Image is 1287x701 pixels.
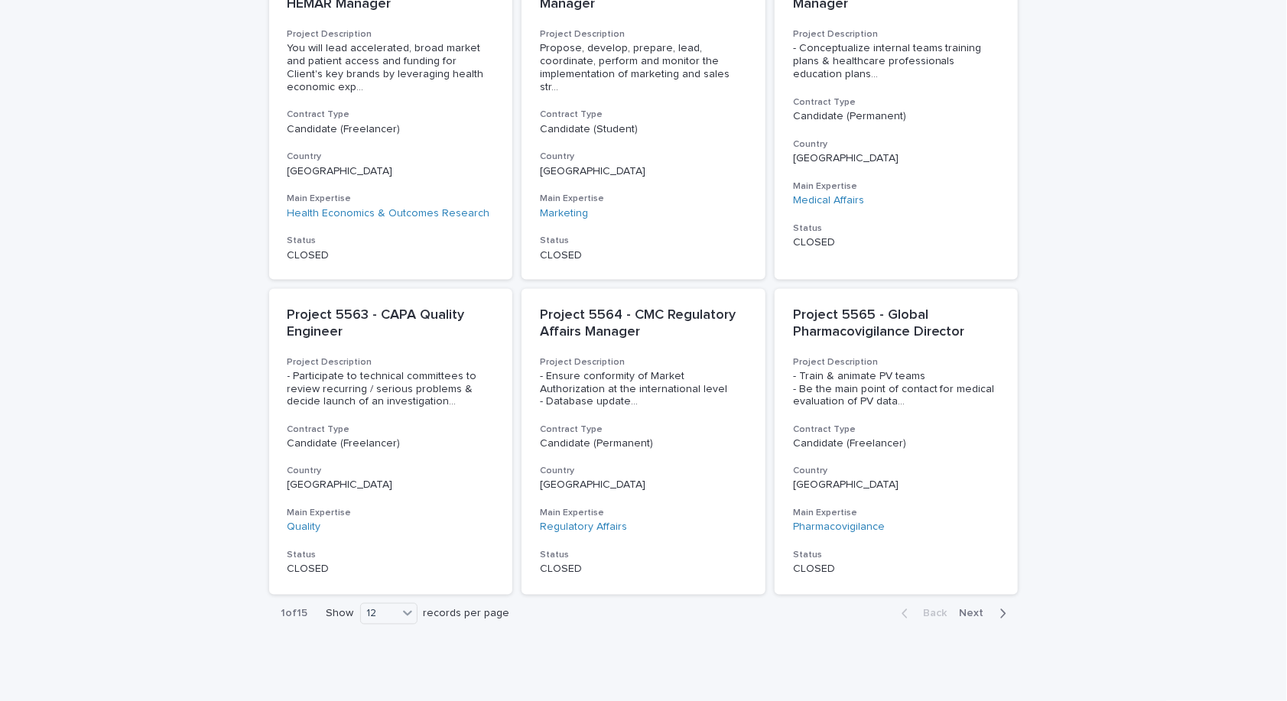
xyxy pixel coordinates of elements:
[793,466,1000,478] h3: Country
[288,466,495,478] h3: Country
[793,152,1000,165] p: [GEOGRAPHIC_DATA]
[889,607,954,621] button: Back
[522,289,765,595] a: Project 5564 - CMC Regulatory Affairs ManagerProject Description- Ensure conformity of Market Aut...
[540,563,747,576] p: CLOSED
[793,180,1000,193] h3: Main Expertise
[540,249,747,262] p: CLOSED
[288,235,495,247] h3: Status
[288,207,490,220] a: Health Economics & Outcomes Research
[793,550,1000,562] h3: Status
[288,479,495,492] p: [GEOGRAPHIC_DATA]
[954,607,1019,621] button: Next
[540,370,747,408] span: - Ensure conformity of Market Authorization at the international level - Database update ...
[775,289,1019,595] a: Project 5565 - Global Pharmacovigilance DirectorProject Description- Train & animate PV teams - B...
[540,370,747,408] div: - Ensure conformity of Market Authorization at the international level - Database update - Follow...
[915,609,947,619] span: Back
[540,550,747,562] h3: Status
[793,521,885,534] a: Pharmacovigilance
[793,236,1000,249] p: CLOSED
[793,479,1000,492] p: [GEOGRAPHIC_DATA]
[288,437,495,450] p: Candidate (Freelancer)
[793,508,1000,520] h3: Main Expertise
[793,194,864,207] a: Medical Affairs
[793,42,1000,80] span: - Conceptualize internal teams training plans & healthcare professionals education plans ...
[540,479,747,492] p: [GEOGRAPHIC_DATA]
[960,609,993,619] span: Next
[540,207,588,220] a: Marketing
[793,138,1000,151] h3: Country
[540,123,747,136] p: Candidate (Student)
[793,356,1000,368] h3: Project Description
[540,165,747,178] p: [GEOGRAPHIC_DATA]
[793,563,1000,576] p: CLOSED
[288,42,495,93] span: You will lead accelerated, broad market and patient access and funding for Client's key brands by...
[288,28,495,41] h3: Project Description
[288,508,495,520] h3: Main Expertise
[288,109,495,121] h3: Contract Type
[540,109,747,121] h3: Contract Type
[269,596,320,633] p: 1 of 15
[288,165,495,178] p: [GEOGRAPHIC_DATA]
[540,42,747,93] span: Propose, develop, prepare, lead, coordinate, perform and monitor the implementation of marketing ...
[540,28,747,41] h3: Project Description
[540,508,747,520] h3: Main Expertise
[540,193,747,205] h3: Main Expertise
[288,307,495,340] p: Project 5563 - CAPA Quality Engineer
[793,96,1000,109] h3: Contract Type
[793,370,1000,408] span: - Train & animate PV teams - Be the main point of contact for medical evaluation of PV data ...
[793,424,1000,436] h3: Contract Type
[288,370,495,408] span: - Participate to technical committees to review recurring / serious problems & decide launch of a...
[269,289,513,595] a: Project 5563 - CAPA Quality EngineerProject Description- Participate to technical committees to r...
[288,424,495,436] h3: Contract Type
[288,193,495,205] h3: Main Expertise
[793,110,1000,123] p: Candidate (Permanent)
[361,606,398,622] div: 12
[288,123,495,136] p: Candidate (Freelancer)
[540,307,747,340] p: Project 5564 - CMC Regulatory Affairs Manager
[540,356,747,368] h3: Project Description
[424,608,510,621] p: records per page
[793,370,1000,408] div: - Train & animate PV teams - Be the main point of contact for medical evaluation of PV data - BRR...
[540,151,747,163] h3: Country
[540,235,747,247] h3: Status
[288,563,495,576] p: CLOSED
[540,521,627,534] a: Regulatory Affairs
[288,356,495,368] h3: Project Description
[793,307,1000,340] p: Project 5565 - Global Pharmacovigilance Director
[327,608,354,621] p: Show
[793,42,1000,80] div: - Conceptualize internal teams training plans & healthcare professionals education plans - Elabor...
[793,222,1000,235] h3: Status
[288,151,495,163] h3: Country
[288,550,495,562] h3: Status
[540,424,747,436] h3: Contract Type
[540,466,747,478] h3: Country
[288,521,321,534] a: Quality
[540,437,747,450] p: Candidate (Permanent)
[288,249,495,262] p: CLOSED
[793,28,1000,41] h3: Project Description
[793,437,1000,450] p: Candidate (Freelancer)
